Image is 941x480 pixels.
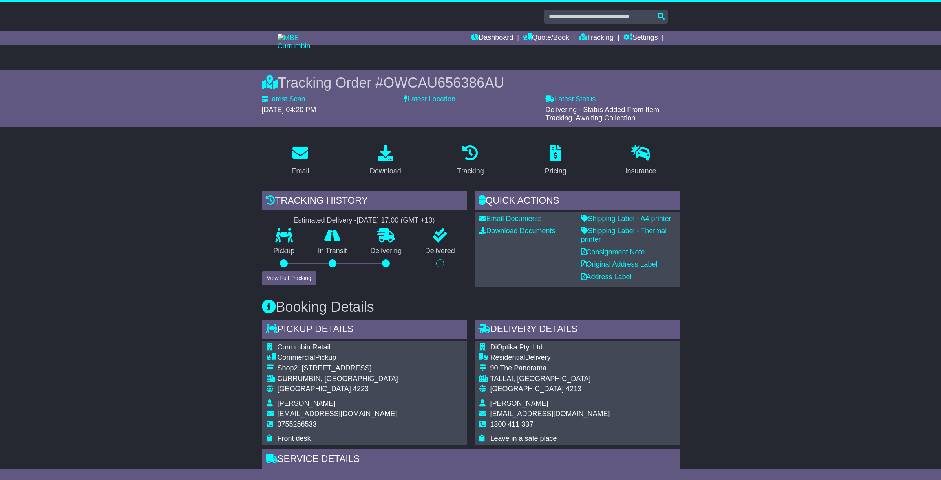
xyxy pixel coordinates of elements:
a: Address Label [581,273,632,281]
span: DiOptika Pty. Ltd. [490,343,545,351]
div: Insurance [625,166,656,177]
p: Delivering [359,247,414,256]
span: [EMAIL_ADDRESS][DOMAIN_NAME] [490,410,610,417]
div: Tracking history [262,191,467,212]
div: Pricing [545,166,566,177]
span: Currumbin Retail [278,343,331,351]
span: Leave in a safe place [490,434,557,442]
button: View Full Tracking [262,271,316,285]
a: Settings [623,31,658,45]
div: Download [370,166,401,177]
span: [GEOGRAPHIC_DATA] [490,385,564,393]
div: [DATE] 17:00 (GMT +10) [357,216,435,225]
div: Delivery Details [475,320,680,341]
span: Residential [490,353,525,361]
span: [EMAIL_ADDRESS][DOMAIN_NAME] [278,410,397,417]
a: Quote/Book [523,31,569,45]
p: Pickup [262,247,307,256]
span: Delivering - Status Added From Item Tracking. Awaiting Collection [545,106,659,122]
span: Front desk [278,434,311,442]
span: 0755256533 [278,420,317,428]
a: Insurance [620,142,661,179]
span: [DATE] 04:20 PM [262,106,316,114]
a: Shipping Label - A4 printer [581,215,671,223]
span: 4223 [353,385,369,393]
a: Original Address Label [581,260,658,268]
span: Commercial [278,353,315,361]
span: [GEOGRAPHIC_DATA] [278,385,351,393]
a: Shipping Label - Thermal printer [581,227,667,243]
a: Pricing [540,142,572,179]
span: [PERSON_NAME] [490,399,548,407]
div: Email [291,166,309,177]
div: Pickup [278,353,398,362]
h3: Booking Details [262,299,680,315]
a: Dashboard [471,31,513,45]
span: OWCAU656386AU [383,75,504,91]
a: Tracking [579,31,614,45]
div: TALLAI, [GEOGRAPHIC_DATA] [490,375,610,383]
span: [PERSON_NAME] [278,399,336,407]
div: Quick Actions [475,191,680,212]
div: 90 The Panorama [490,364,610,373]
span: 4213 [566,385,581,393]
p: In Transit [306,247,359,256]
a: Download Documents [479,227,555,235]
a: Email Documents [479,215,542,223]
div: Tracking [457,166,484,177]
a: Consignment Note [581,248,645,256]
div: CURRUMBIN, [GEOGRAPHIC_DATA] [278,375,398,383]
span: 1300 411 337 [490,420,534,428]
div: Delivery [490,353,610,362]
div: Service Details [262,449,680,471]
div: Estimated Delivery - [262,216,467,225]
div: Pickup Details [262,320,467,341]
a: Tracking [452,142,489,179]
a: Email [286,142,314,179]
div: Tracking Order # [262,74,680,91]
label: Latest Status [545,95,596,104]
div: Shop2, [STREET_ADDRESS] [278,364,398,373]
a: Download [365,142,406,179]
label: Latest Location [404,95,455,104]
label: Latest Scan [262,95,305,104]
p: Delivered [413,247,467,256]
